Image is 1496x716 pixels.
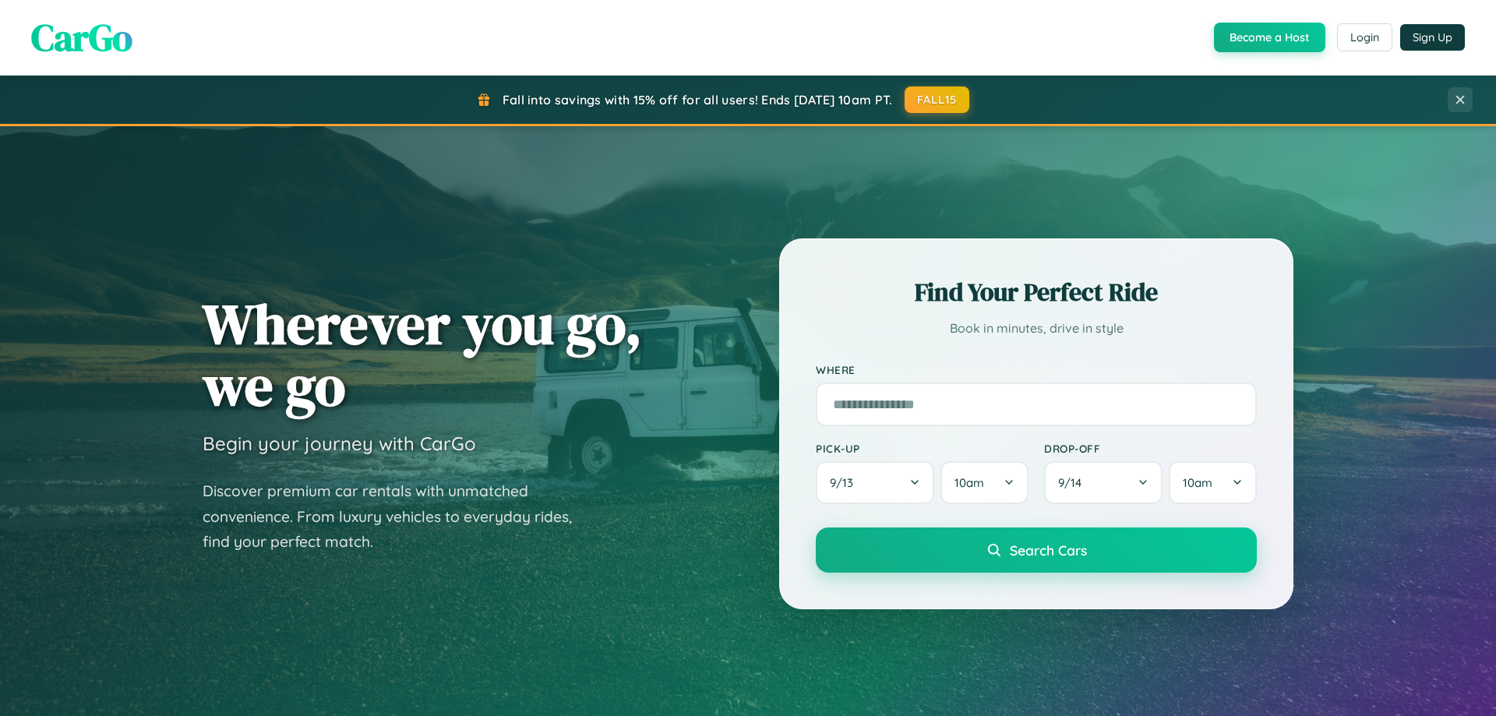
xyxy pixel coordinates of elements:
[830,475,861,490] span: 9 / 13
[203,432,476,455] h3: Begin your journey with CarGo
[503,92,893,108] span: Fall into savings with 15% off for all users! Ends [DATE] 10am PT.
[1337,23,1392,51] button: Login
[816,461,934,504] button: 9/13
[816,527,1257,573] button: Search Cars
[31,12,132,63] span: CarGo
[1400,24,1465,51] button: Sign Up
[816,363,1257,376] label: Where
[816,317,1257,340] p: Book in minutes, drive in style
[816,275,1257,309] h2: Find Your Perfect Ride
[1010,541,1087,559] span: Search Cars
[203,478,592,555] p: Discover premium car rentals with unmatched convenience. From luxury vehicles to everyday rides, ...
[1214,23,1325,52] button: Become a Host
[1183,475,1212,490] span: 10am
[905,86,970,113] button: FALL15
[816,442,1028,455] label: Pick-up
[1169,461,1257,504] button: 10am
[1044,442,1257,455] label: Drop-off
[940,461,1028,504] button: 10am
[1058,475,1089,490] span: 9 / 14
[1044,461,1163,504] button: 9/14
[203,293,642,416] h1: Wherever you go, we go
[954,475,984,490] span: 10am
